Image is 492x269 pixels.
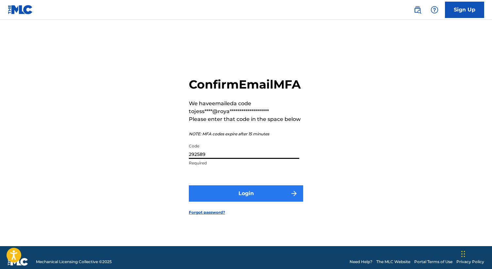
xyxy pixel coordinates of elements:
div: Drag [461,244,465,264]
a: Need Help? [350,259,372,265]
h2: Confirm Email MFA [189,77,303,92]
img: help [431,6,438,14]
p: NOTE: MFA codes expire after 15 minutes [189,131,303,137]
a: Public Search [411,3,424,16]
button: Login [189,185,303,202]
a: Forgot password? [189,210,225,215]
a: The MLC Website [376,259,410,265]
img: MLC Logo [8,5,33,14]
a: Privacy Policy [456,259,484,265]
img: f7272a7cc735f4ea7f67.svg [290,190,298,197]
img: search [414,6,421,14]
span: Mechanical Licensing Collective © 2025 [36,259,112,265]
div: Help [428,3,441,16]
p: Please enter that code in the space below [189,115,303,123]
iframe: Chat Widget [459,238,492,269]
img: logo [8,258,28,266]
a: Sign Up [445,2,484,18]
p: Required [189,160,299,166]
a: Portal Terms of Use [414,259,452,265]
